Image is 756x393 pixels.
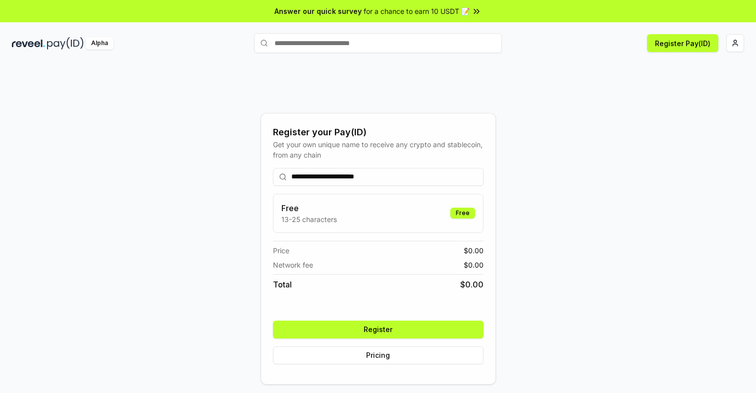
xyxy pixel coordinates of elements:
[273,139,484,160] div: Get your own unique name to receive any crypto and stablecoin, from any chain
[364,6,470,16] span: for a chance to earn 10 USDT 📝
[450,208,475,219] div: Free
[273,321,484,338] button: Register
[12,37,45,50] img: reveel_dark
[464,245,484,256] span: $ 0.00
[273,245,289,256] span: Price
[273,260,313,270] span: Network fee
[86,37,113,50] div: Alpha
[647,34,718,52] button: Register Pay(ID)
[281,214,337,225] p: 13-25 characters
[273,346,484,364] button: Pricing
[274,6,362,16] span: Answer our quick survey
[460,279,484,290] span: $ 0.00
[273,125,484,139] div: Register your Pay(ID)
[273,279,292,290] span: Total
[464,260,484,270] span: $ 0.00
[47,37,84,50] img: pay_id
[281,202,337,214] h3: Free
